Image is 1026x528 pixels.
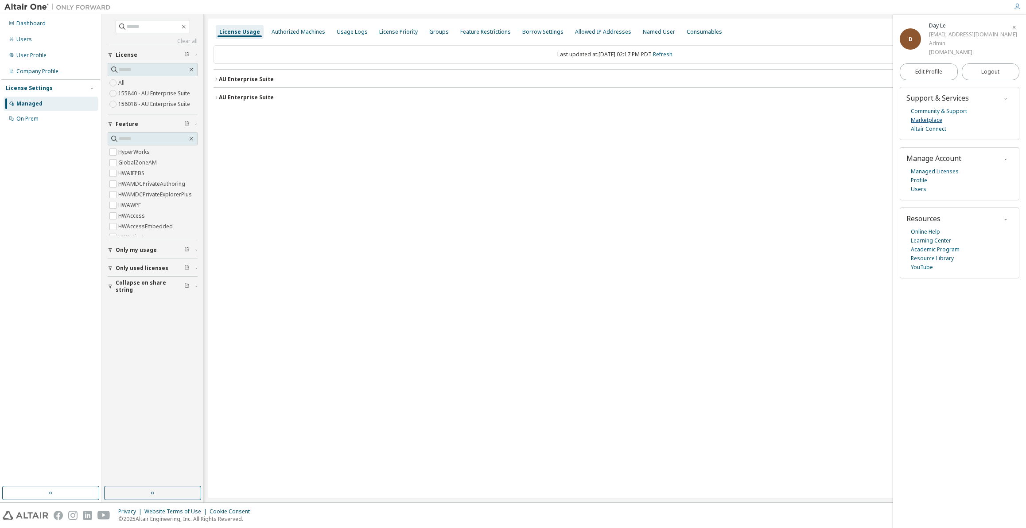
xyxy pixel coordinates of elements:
div: Usage Logs [337,28,368,35]
span: Support & Services [906,93,969,103]
p: © 2025 Altair Engineering, Inc. All Rights Reserved. [118,515,255,523]
div: Named User [643,28,675,35]
div: Privacy [118,508,144,515]
div: Feature Restrictions [460,28,511,35]
label: HWAMDCPrivateAuthoring [118,179,187,189]
span: Clear filter [184,265,190,272]
div: User Profile [16,52,47,59]
div: Last updated at: [DATE] 02:17 PM PDT [214,45,1016,64]
div: Consumables [687,28,722,35]
span: Logout [981,67,999,76]
button: AU Enterprise SuiteLicense ID: 156018 [214,88,1016,107]
span: Clear filter [184,51,190,59]
a: Altair Connect [911,125,946,133]
span: Only my usage [116,246,157,254]
label: GlobalZoneAM [118,157,159,168]
div: Day Le [929,21,1017,30]
a: Users [911,185,926,194]
label: All [118,78,126,88]
label: HWActivate [118,232,148,242]
span: Clear filter [184,246,190,254]
label: 156018 - AU Enterprise Suite [118,99,192,110]
div: AU Enterprise Suite [219,94,274,101]
div: Allowed IP Addresses [575,28,631,35]
a: Managed Licenses [911,167,959,176]
label: HWAIFPBS [118,168,146,179]
span: Only used licenses [116,265,168,272]
a: Marketplace [911,116,942,125]
button: AU Enterprise SuiteLicense ID: 155840 [214,70,1016,89]
button: Only my usage [108,240,198,260]
div: [DOMAIN_NAME] [929,48,1017,57]
img: facebook.svg [54,511,63,520]
div: Company Profile [16,68,58,75]
div: Website Terms of Use [144,508,210,515]
a: Learning Center [911,236,951,245]
div: Dashboard [16,20,46,27]
img: linkedin.svg [83,511,92,520]
label: HWAccess [118,211,147,221]
span: Clear filter [184,121,190,128]
label: HyperWorks [118,147,152,157]
img: Altair One [4,3,115,12]
button: License [108,45,198,65]
div: License Usage [219,28,260,35]
div: [EMAIL_ADDRESS][DOMAIN_NAME] [929,30,1017,39]
div: AU Enterprise Suite [219,76,274,83]
span: Resources [906,214,940,223]
div: License Priority [379,28,418,35]
a: Profile [911,176,927,185]
img: instagram.svg [68,511,78,520]
span: Collapse on share string [116,279,184,293]
a: Clear all [108,38,198,45]
a: Refresh [653,51,672,58]
button: Only used licenses [108,258,198,278]
span: Clear filter [184,283,190,290]
span: Feature [116,121,138,128]
button: Logout [962,63,1020,80]
div: Borrow Settings [522,28,564,35]
div: License Settings [6,85,53,92]
div: On Prem [16,115,39,122]
a: Edit Profile [900,63,958,80]
div: Managed [16,100,43,107]
button: Collapse on share string [108,277,198,296]
span: D [909,35,913,43]
img: altair_logo.svg [3,511,48,520]
div: Users [16,36,32,43]
div: Admin [929,39,1017,48]
label: HWAccessEmbedded [118,221,175,232]
label: HWAMDCPrivateExplorerPlus [118,189,194,200]
a: Community & Support [911,107,967,116]
span: Edit Profile [915,68,942,75]
button: Feature [108,114,198,134]
label: HWAWPF [118,200,143,211]
img: youtube.svg [97,511,110,520]
a: YouTube [911,263,933,272]
a: Resource Library [911,254,954,263]
span: License [116,51,137,59]
div: Authorized Machines [272,28,325,35]
div: Cookie Consent [210,508,255,515]
span: Manage Account [906,153,961,163]
a: Online Help [911,227,940,236]
div: Groups [429,28,449,35]
label: 155840 - AU Enterprise Suite [118,88,192,99]
a: Academic Program [911,245,960,254]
